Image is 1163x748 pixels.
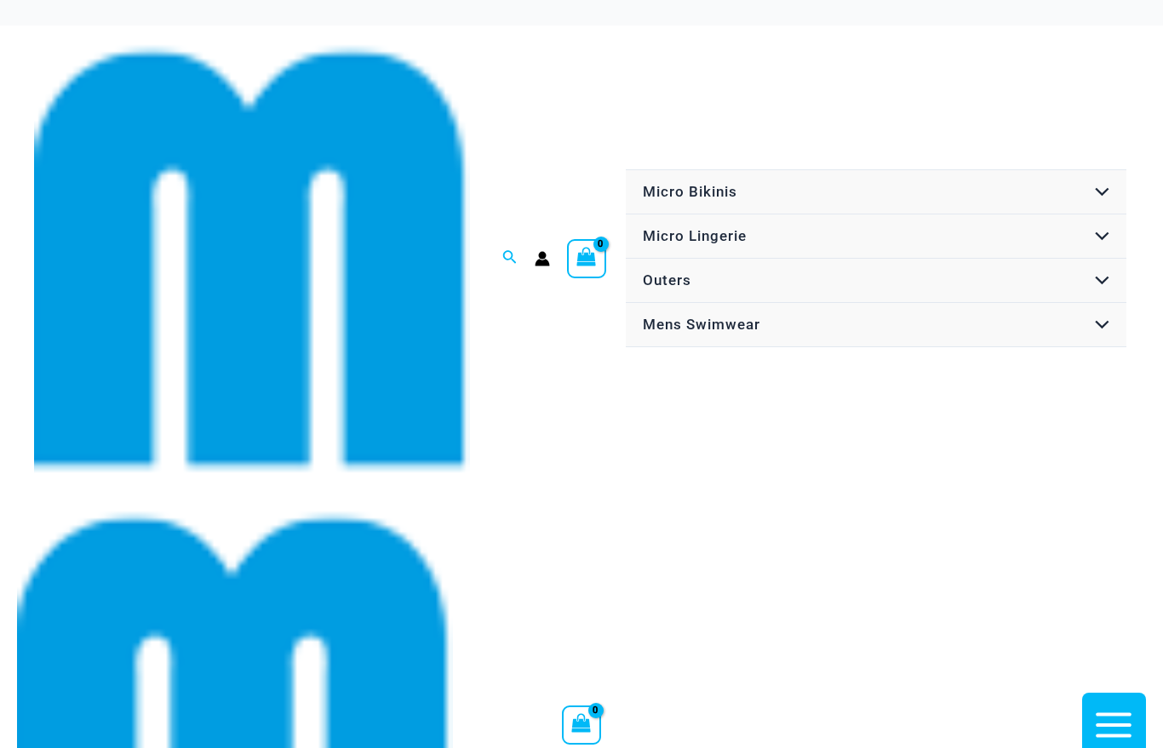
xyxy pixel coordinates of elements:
[502,248,518,269] a: Search icon link
[643,227,747,244] span: Micro Lingerie
[623,167,1129,350] nav: Site Navigation
[34,41,470,477] img: cropped mm emblem
[626,214,1126,259] a: Micro LingerieMenu ToggleMenu Toggle
[643,271,691,288] span: Outers
[626,303,1126,347] a: Mens SwimwearMenu ToggleMenu Toggle
[535,251,550,266] a: Account icon link
[567,239,606,278] a: View Shopping Cart, empty
[626,170,1126,214] a: Micro BikinisMenu ToggleMenu Toggle
[643,183,737,200] span: Micro Bikinis
[562,705,601,745] a: View Shopping Cart, empty
[626,259,1126,303] a: OutersMenu ToggleMenu Toggle
[643,316,760,333] span: Mens Swimwear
